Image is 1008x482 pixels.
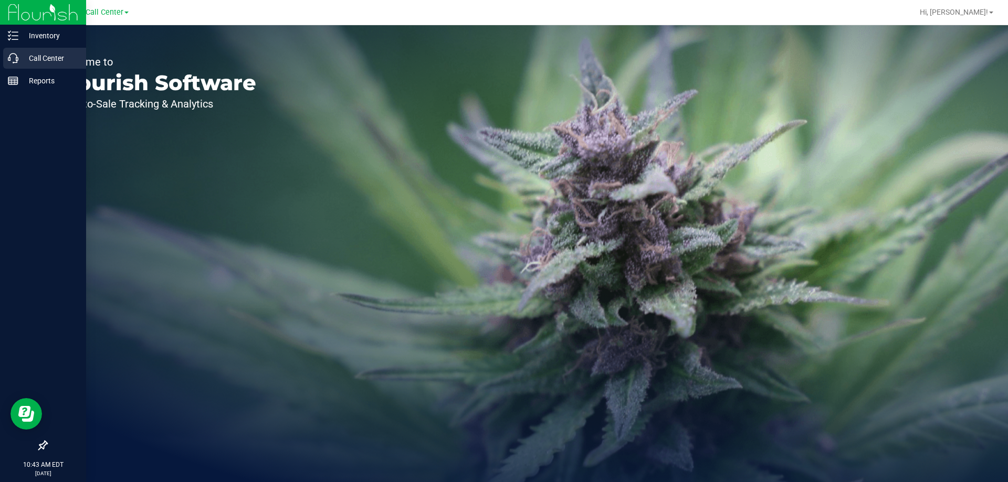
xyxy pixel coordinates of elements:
[8,30,18,41] inline-svg: Inventory
[10,398,42,430] iframe: Resource center
[18,74,81,87] p: Reports
[920,8,988,16] span: Hi, [PERSON_NAME]!
[5,469,81,477] p: [DATE]
[8,53,18,63] inline-svg: Call Center
[18,52,81,65] p: Call Center
[5,460,81,469] p: 10:43 AM EDT
[8,76,18,86] inline-svg: Reports
[57,99,256,109] p: Seed-to-Sale Tracking & Analytics
[57,72,256,93] p: Flourish Software
[18,29,81,42] p: Inventory
[86,8,123,17] span: Call Center
[57,57,256,67] p: Welcome to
